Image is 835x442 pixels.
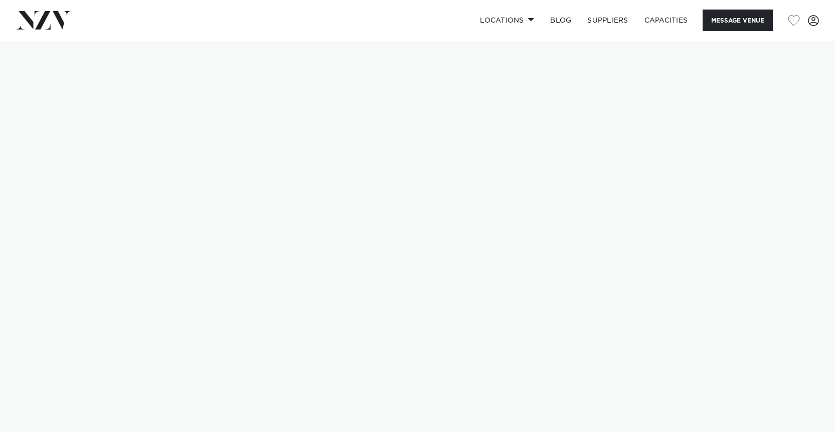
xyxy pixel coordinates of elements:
[636,10,696,31] a: Capacities
[703,10,773,31] button: Message Venue
[542,10,579,31] a: BLOG
[472,10,542,31] a: Locations
[579,10,636,31] a: SUPPLIERS
[16,11,71,29] img: nzv-logo.png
